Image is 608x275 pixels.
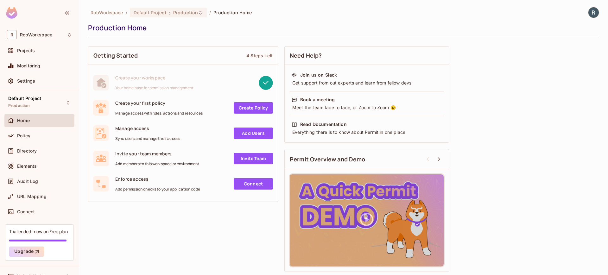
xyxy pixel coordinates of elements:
span: Create your workspace [115,75,193,81]
span: Workspace: RobWorkspace [20,32,52,37]
span: URL Mapping [17,194,47,199]
span: Permit Overview and Demo [290,155,365,163]
span: Default Project [134,9,167,16]
span: Audit Log [17,179,38,184]
span: Home [17,118,30,123]
a: Invite Team [234,153,273,164]
span: Policy [17,133,30,138]
div: Meet the team face to face, or Zoom to Zoom 😉 [292,104,442,111]
div: 4 Steps Left [246,53,273,59]
span: Sync users and manage their access [115,136,180,141]
a: Connect [234,178,273,190]
span: Your home base for permission management [115,85,193,91]
span: : [169,10,171,15]
li: / [209,9,211,16]
span: Default Project [8,96,41,101]
div: Book a meeting [300,97,335,103]
span: Add permission checks to your application code [115,187,200,192]
a: Add Users [234,128,273,139]
div: Production Home [88,23,596,33]
span: Manage access [115,125,180,131]
span: Need Help? [290,52,322,59]
span: Settings [17,78,35,84]
span: Production [8,103,30,108]
span: Create your first policy [115,100,203,106]
div: Join us on Slack [300,72,337,78]
img: SReyMgAAAABJRU5ErkJggg== [6,7,17,19]
span: Projects [17,48,35,53]
span: Invite your team members [115,151,199,157]
span: Monitoring [17,63,41,68]
div: Read Documentation [300,121,347,128]
a: Create Policy [234,102,273,114]
span: Add members to this workspace or environment [115,161,199,166]
span: Enforce access [115,176,200,182]
div: Get support from out experts and learn from fellow devs [292,80,442,86]
span: Production [173,9,198,16]
span: the active workspace [91,9,123,16]
li: / [126,9,127,16]
div: Trial ended- now on Free plan [9,228,68,234]
img: Robin Simard [588,7,599,18]
span: R [7,30,17,39]
span: Getting Started [93,52,138,59]
span: Connect [17,209,35,214]
span: Manage access with roles, actions and resources [115,111,203,116]
span: Directory [17,148,37,153]
div: Everything there is to know about Permit in one place [292,129,442,135]
span: Production Home [213,9,252,16]
span: Elements [17,164,37,169]
button: Upgrade [9,247,44,257]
